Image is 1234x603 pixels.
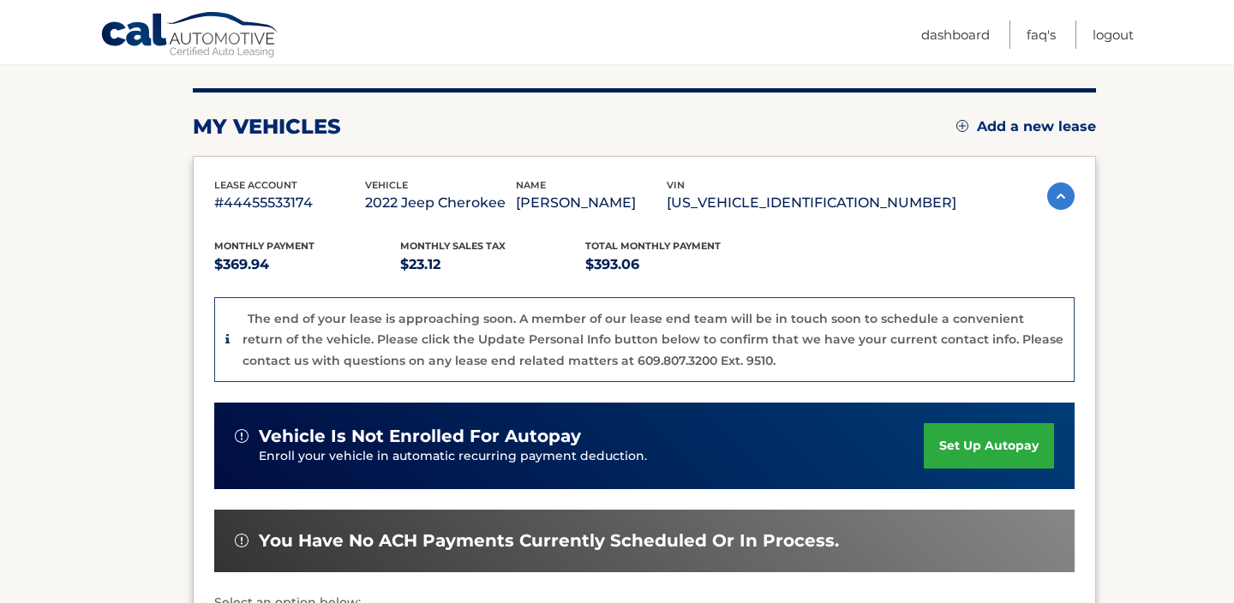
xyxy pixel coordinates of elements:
[259,447,924,466] p: Enroll your vehicle in automatic recurring payment deduction.
[365,179,408,191] span: vehicle
[924,423,1054,469] a: set up autopay
[667,191,956,215] p: [US_VEHICLE_IDENTIFICATION_NUMBER]
[516,179,546,191] span: name
[100,11,280,61] a: Cal Automotive
[400,253,586,277] p: $23.12
[259,426,581,447] span: vehicle is not enrolled for autopay
[365,191,516,215] p: 2022 Jeep Cherokee
[956,118,1096,135] a: Add a new lease
[516,191,667,215] p: [PERSON_NAME]
[235,429,249,443] img: alert-white.svg
[193,114,341,140] h2: my vehicles
[214,240,314,252] span: Monthly Payment
[1093,21,1134,49] a: Logout
[243,311,1063,368] p: The end of your lease is approaching soon. A member of our lease end team will be in touch soon t...
[214,253,400,277] p: $369.94
[585,253,771,277] p: $393.06
[235,534,249,547] img: alert-white.svg
[1047,182,1075,210] img: accordion-active.svg
[214,179,297,191] span: lease account
[956,120,968,132] img: add.svg
[667,179,685,191] span: vin
[1027,21,1056,49] a: FAQ's
[585,240,721,252] span: Total Monthly Payment
[400,240,506,252] span: Monthly sales Tax
[214,191,365,215] p: #44455533174
[921,21,990,49] a: Dashboard
[259,530,839,552] span: You have no ACH payments currently scheduled or in process.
